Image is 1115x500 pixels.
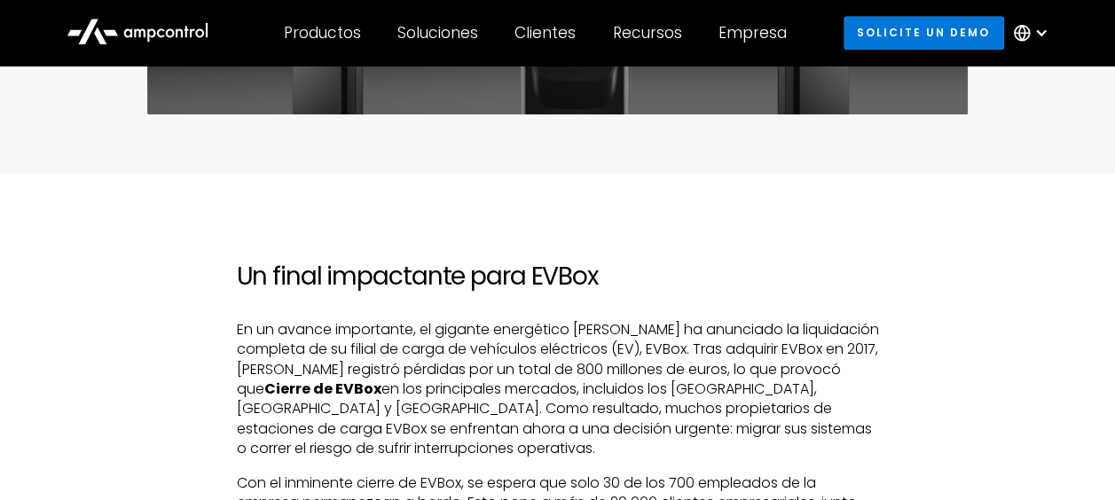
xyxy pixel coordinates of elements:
a: Solicite un demo [844,16,1004,49]
div: Empresa [718,23,787,43]
p: En un avance importante, el gigante energético [PERSON_NAME] ha anunciado la liquidación completa... [236,320,878,459]
strong: Cierre de EVBox [263,379,381,399]
div: Recursos [612,23,681,43]
div: Soluciones [397,23,478,43]
div: Clientes [514,23,576,43]
h2: Un final impactante para EVBox [236,262,878,292]
div: Productos [284,23,361,43]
